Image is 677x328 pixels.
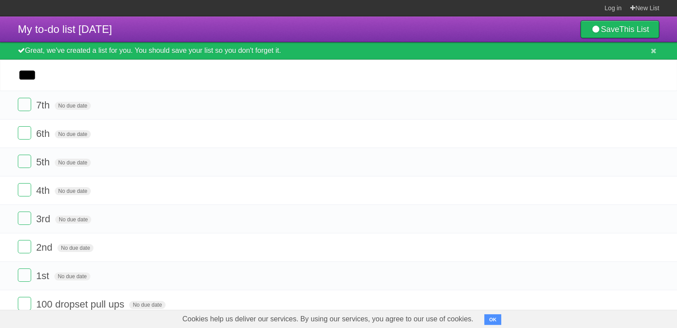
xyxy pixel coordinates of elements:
[605,126,622,141] label: Star task
[55,130,91,138] span: No due date
[54,272,90,280] span: No due date
[174,310,482,328] span: Cookies help us deliver our services. By using our services, you agree to our use of cookies.
[57,244,93,252] span: No due date
[605,297,622,312] label: Star task
[36,156,52,168] span: 5th
[605,212,622,226] label: Star task
[36,299,126,310] span: 100 dropset pull ups
[605,240,622,255] label: Star task
[18,268,31,282] label: Done
[18,297,31,310] label: Done
[36,242,55,253] span: 2nd
[18,155,31,168] label: Done
[55,102,91,110] span: No due date
[36,270,51,281] span: 1st
[605,183,622,198] label: Star task
[18,126,31,140] label: Done
[484,314,502,325] button: OK
[619,25,649,34] b: This List
[18,212,31,225] label: Done
[18,240,31,253] label: Done
[55,187,91,195] span: No due date
[605,98,622,112] label: Star task
[605,155,622,169] label: Star task
[129,301,165,309] span: No due date
[18,23,112,35] span: My to-do list [DATE]
[18,98,31,111] label: Done
[580,20,659,38] a: SaveThis List
[36,213,53,224] span: 3rd
[36,185,52,196] span: 4th
[36,128,52,139] span: 6th
[18,183,31,196] label: Done
[36,100,52,111] span: 7th
[605,268,622,283] label: Star task
[55,216,91,224] span: No due date
[55,159,91,167] span: No due date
